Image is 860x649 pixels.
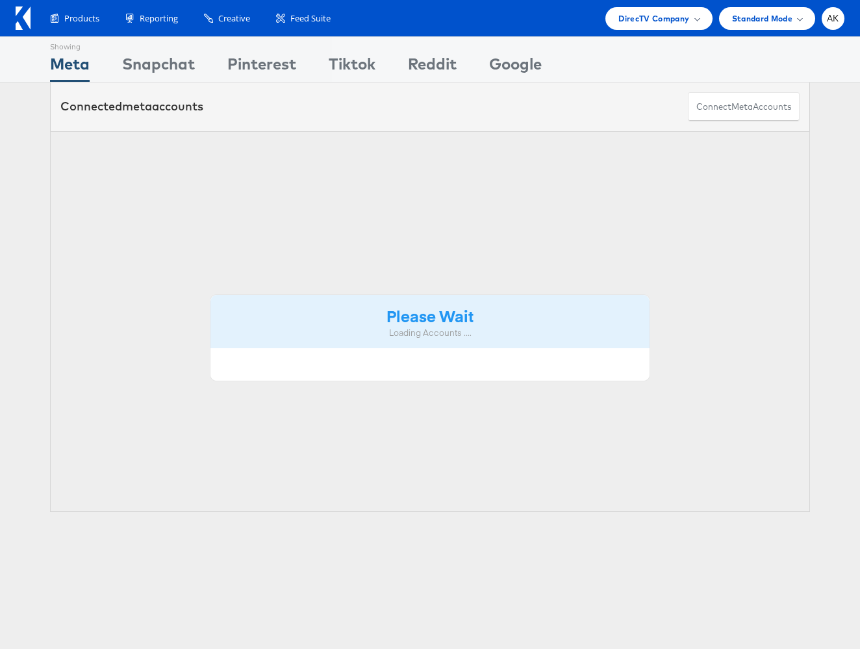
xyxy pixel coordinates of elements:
[329,53,375,82] div: Tiktok
[60,98,203,115] div: Connected accounts
[618,12,689,25] span: DirecTV Company
[732,12,792,25] span: Standard Mode
[290,12,331,25] span: Feed Suite
[122,99,152,114] span: meta
[64,12,99,25] span: Products
[218,12,250,25] span: Creative
[408,53,457,82] div: Reddit
[489,53,542,82] div: Google
[220,327,640,339] div: Loading Accounts ....
[140,12,178,25] span: Reporting
[122,53,195,82] div: Snapchat
[827,14,839,23] span: AK
[50,37,90,53] div: Showing
[731,101,753,113] span: meta
[50,53,90,82] div: Meta
[386,305,474,326] strong: Please Wait
[688,92,800,121] button: ConnectmetaAccounts
[227,53,296,82] div: Pinterest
